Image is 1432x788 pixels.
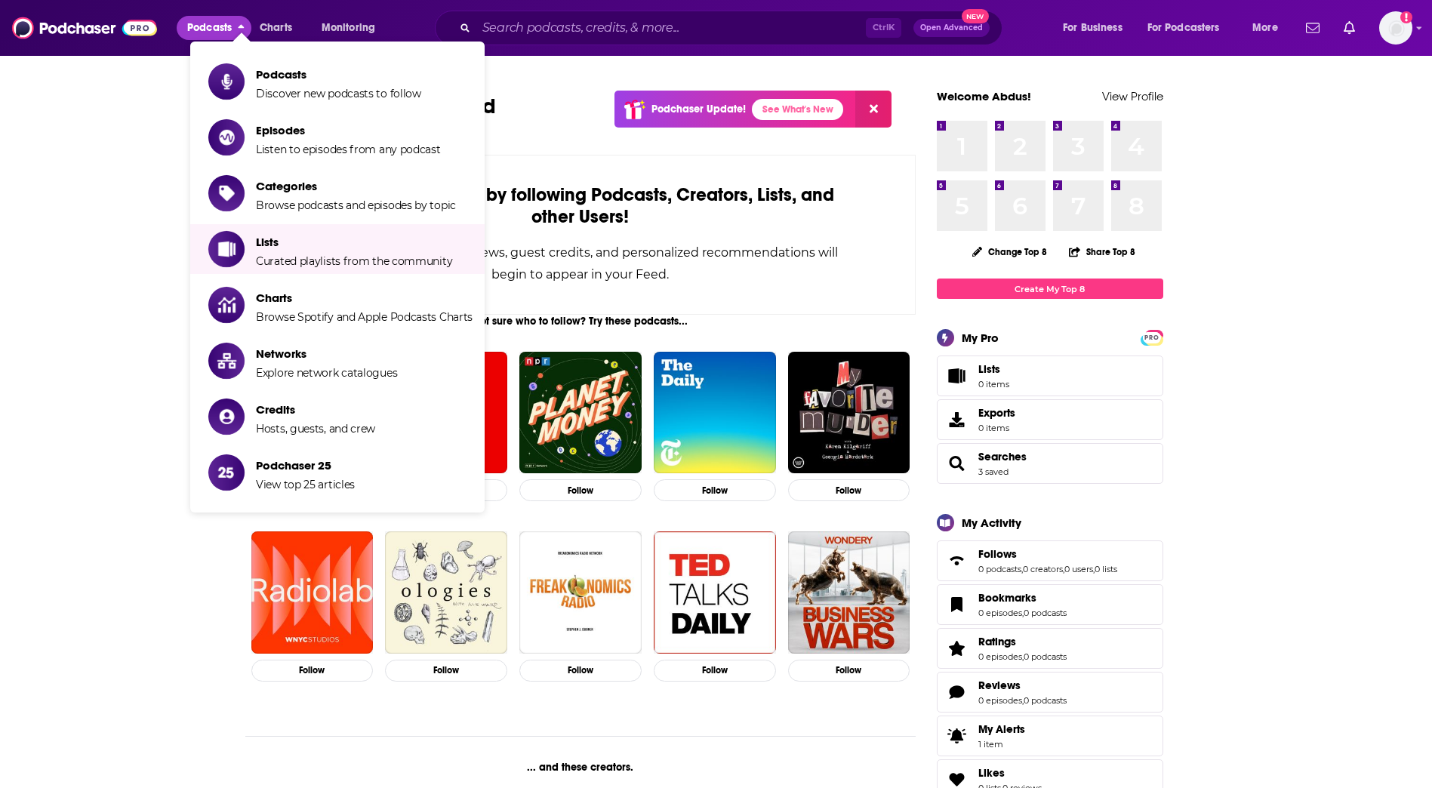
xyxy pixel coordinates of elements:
[937,628,1163,669] span: Ratings
[978,679,1067,692] a: Reviews
[866,18,901,38] span: Ctrl K
[1068,237,1136,266] button: Share Top 8
[1400,11,1412,23] svg: Add a profile image
[1147,17,1220,38] span: For Podcasters
[519,479,642,501] button: Follow
[937,716,1163,756] a: My Alerts
[942,550,972,571] a: Follows
[1024,651,1067,662] a: 0 podcasts
[256,235,452,249] span: Lists
[251,531,374,654] img: Radiolab
[519,352,642,474] img: Planet Money
[322,17,375,38] span: Monitoring
[1102,89,1163,103] a: View Profile
[913,19,990,37] button: Open AdvancedNew
[256,143,441,156] span: Listen to episodes from any podcast
[256,422,375,436] span: Hosts, guests, and crew
[788,352,910,474] img: My Favorite Murder with Karen Kilgariff and Georgia Hardstark
[978,450,1027,463] a: Searches
[788,479,910,501] button: Follow
[256,199,456,212] span: Browse podcasts and episodes by topic
[256,67,421,82] span: Podcasts
[978,608,1022,618] a: 0 episodes
[937,672,1163,713] span: Reviews
[449,11,1017,45] div: Search podcasts, credits, & more...
[942,453,972,474] a: Searches
[978,635,1067,648] a: Ratings
[256,291,473,305] span: Charts
[1338,15,1361,41] a: Show notifications dropdown
[12,14,157,42] img: Podchaser - Follow, Share and Rate Podcasts
[788,531,910,654] a: Business Wars
[942,594,972,615] a: Bookmarks
[978,635,1016,648] span: Ratings
[476,16,866,40] input: Search podcasts, credits, & more...
[256,478,355,491] span: View top 25 articles
[937,356,1163,396] a: Lists
[978,679,1021,692] span: Reviews
[1024,608,1067,618] a: 0 podcasts
[942,725,972,746] span: My Alerts
[519,660,642,682] button: Follow
[942,365,972,386] span: Lists
[251,660,374,682] button: Follow
[654,352,776,474] img: The Daily
[311,16,395,40] button: open menu
[256,123,441,137] span: Episodes
[978,379,1009,389] span: 0 items
[937,584,1163,625] span: Bookmarks
[256,346,397,361] span: Networks
[256,254,452,268] span: Curated playlists from the community
[1064,564,1093,574] a: 0 users
[250,16,301,40] a: Charts
[963,242,1057,261] button: Change Top 8
[962,9,989,23] span: New
[937,279,1163,299] a: Create My Top 8
[978,739,1025,750] span: 1 item
[942,409,972,430] span: Exports
[978,651,1022,662] a: 0 episodes
[1138,16,1242,40] button: open menu
[1093,564,1095,574] span: ,
[256,310,473,324] span: Browse Spotify and Apple Podcasts Charts
[978,547,1017,561] span: Follows
[962,516,1021,530] div: My Activity
[1379,11,1412,45] span: Logged in as Sabur
[937,89,1031,103] a: Welcome Abdus!
[1023,564,1063,574] a: 0 creators
[942,682,972,703] a: Reviews
[752,99,843,120] a: See What's New
[1095,564,1117,574] a: 0 lists
[256,366,397,380] span: Explore network catalogues
[654,531,776,654] a: TED Talks Daily
[978,406,1015,420] span: Exports
[1379,11,1412,45] button: Show profile menu
[256,179,456,193] span: Categories
[1143,331,1161,343] a: PRO
[519,531,642,654] img: Freakonomics Radio
[978,362,1009,376] span: Lists
[937,443,1163,484] span: Searches
[385,531,507,654] img: Ologies with Alie Ward
[1021,564,1023,574] span: ,
[245,761,916,774] div: ... and these creators.
[245,315,916,328] div: Not sure who to follow? Try these podcasts...
[187,17,232,38] span: Podcasts
[978,466,1009,477] a: 3 saved
[978,766,1042,780] a: Likes
[1252,17,1278,38] span: More
[322,184,840,228] div: by following Podcasts, Creators, Lists, and other Users!
[978,591,1067,605] a: Bookmarks
[256,402,375,417] span: Credits
[978,695,1022,706] a: 0 episodes
[1300,15,1326,41] a: Show notifications dropdown
[256,87,421,100] span: Discover new podcasts to follow
[1052,16,1141,40] button: open menu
